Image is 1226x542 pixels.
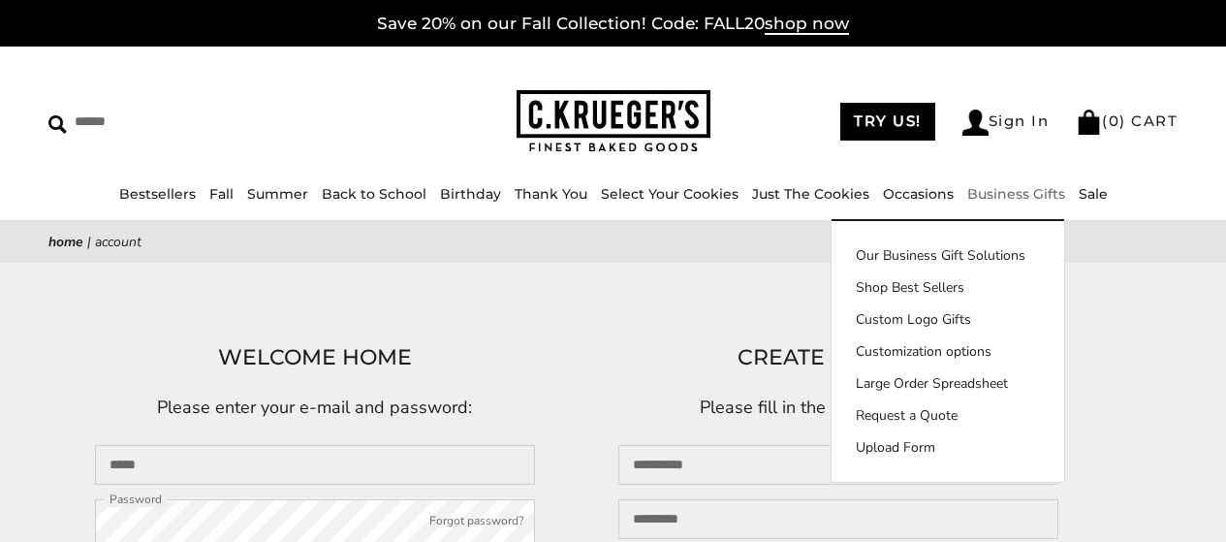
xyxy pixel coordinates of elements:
img: Account [962,110,989,136]
span: 0 [1109,112,1120,130]
a: Sign In [962,110,1050,136]
a: Thank You [515,185,587,203]
a: Customization options [832,341,1064,362]
a: Select Your Cookies [601,185,739,203]
a: Upload Form [832,437,1064,458]
span: | [87,233,91,251]
h1: WELCOME HOME [95,340,535,375]
input: Email [95,445,535,485]
p: Please fill in the information below: [618,394,1058,423]
input: First name [618,445,1058,485]
img: Bag [1076,110,1102,135]
a: Save 20% on our Fall Collection! Code: FALL20shop now [377,14,849,35]
img: Search [48,115,67,134]
p: Please enter your e-mail and password: [95,394,535,423]
a: TRY US! [840,103,935,141]
input: Last name [618,499,1058,539]
img: C.KRUEGER'S [517,90,710,153]
a: Request a Quote [832,405,1064,426]
a: Our Business Gift Solutions [832,245,1064,266]
a: Birthday [440,185,501,203]
a: Home [48,233,83,251]
a: Large Order Spreadsheet [832,373,1064,394]
h1: CREATE ACCOUNT [618,340,1058,375]
span: Account [95,233,141,251]
a: Fall [209,185,234,203]
a: Back to School [322,185,426,203]
a: Business Gifts [967,185,1065,203]
a: Summer [247,185,308,203]
button: Forgot password? [429,512,523,531]
a: Shop Best Sellers [832,277,1064,298]
span: shop now [765,14,849,35]
a: Sale [1079,185,1108,203]
a: Bestsellers [119,185,196,203]
a: Custom Logo Gifts [832,309,1064,330]
a: (0) CART [1076,112,1178,130]
a: Occasions [883,185,954,203]
nav: breadcrumbs [48,231,1178,253]
a: Just The Cookies [752,185,869,203]
input: Search [48,107,307,137]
